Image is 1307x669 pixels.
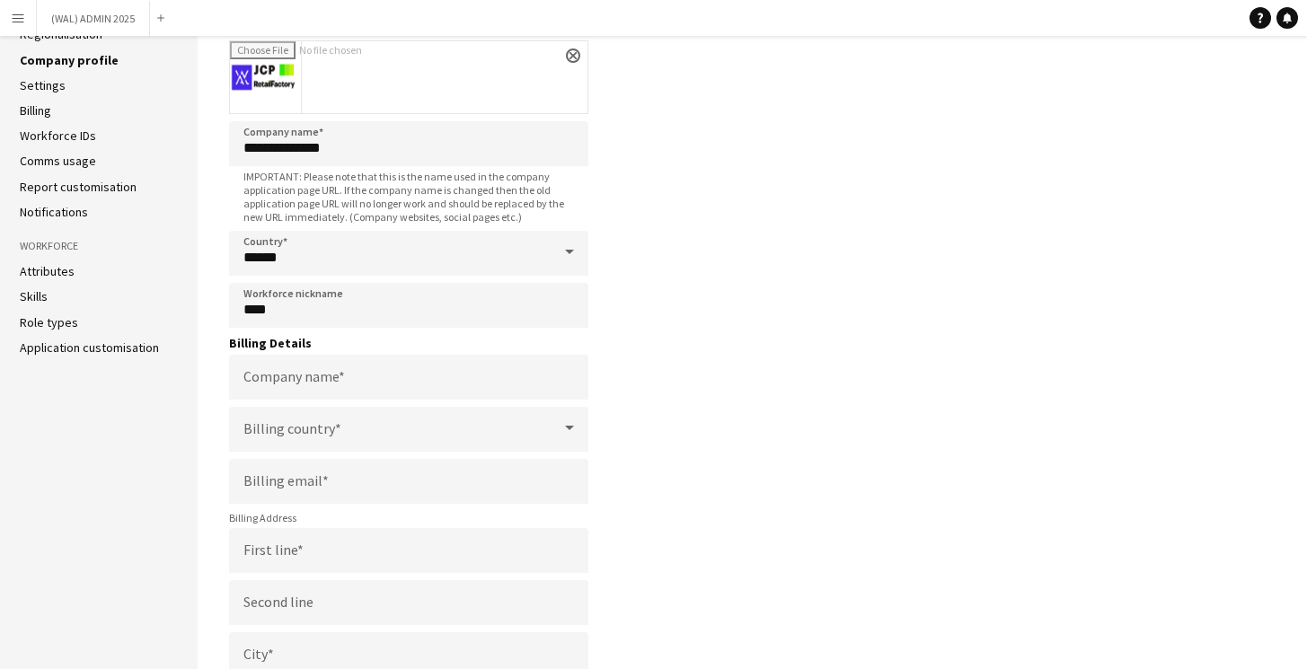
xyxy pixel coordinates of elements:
a: Company profile [20,52,119,68]
a: Billing [20,102,51,119]
span: IMPORTANT: Please note that this is the name used in the company application page URL. If the com... [229,170,588,224]
button: (WAL) ADMIN 2025 [37,1,150,36]
a: Application customisation [20,339,159,356]
a: Settings [20,77,66,93]
a: Attributes [20,263,75,279]
a: Role types [20,314,78,330]
h3: Billing Details [229,335,588,351]
a: Workforce IDs [20,128,96,144]
h3: Workforce [20,238,178,254]
a: Skills [20,288,48,304]
h3: Billing Address [229,511,588,524]
a: Report customisation [20,179,137,195]
a: Comms usage [20,153,96,169]
a: Notifications [20,204,88,220]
